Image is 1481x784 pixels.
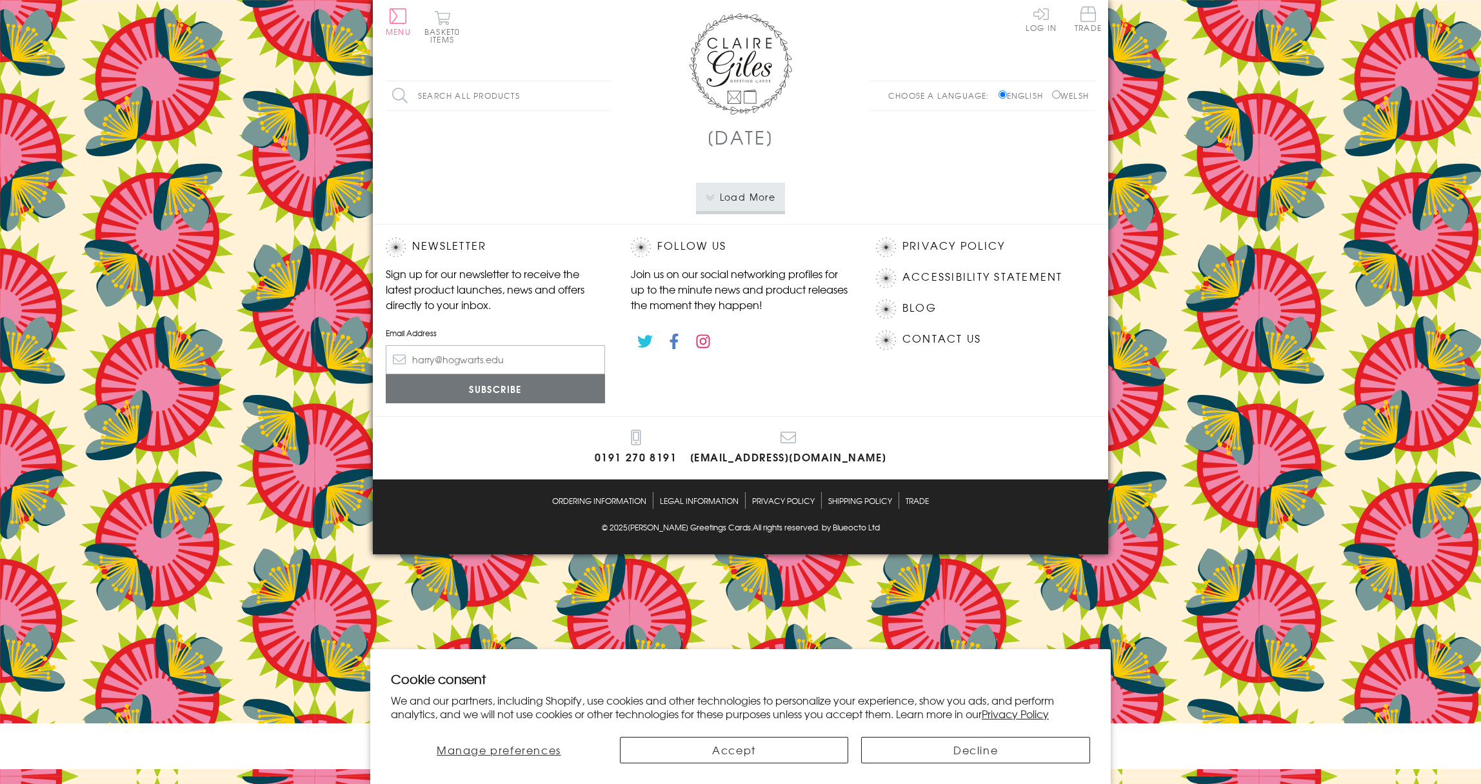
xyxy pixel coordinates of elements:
[861,737,1090,763] button: Decline
[386,26,411,37] span: Menu
[753,521,820,533] span: All rights reserved.
[888,90,996,101] p: Choose a language:
[999,90,1007,99] input: English
[1052,90,1060,99] input: Welsh
[631,266,850,312] p: Join us on our social networking profiles for up to the minute news and product releases the mome...
[391,670,1090,688] h2: Cookie consent
[430,26,460,45] span: 0 items
[552,492,646,508] a: Ordering Information
[902,237,1005,255] a: Privacy Policy
[906,492,929,508] a: Trade
[631,237,850,257] h2: Follow Us
[386,345,605,374] input: harry@hogwarts.edu
[1075,6,1102,32] span: Trade
[595,430,677,467] a: 0191 270 8191
[386,374,605,403] input: Subscribe
[437,742,561,758] span: Manage preferences
[620,737,849,763] button: Accept
[386,266,605,312] p: Sign up for our newsletter to receive the latest product launches, news and offers directly to yo...
[902,330,981,348] a: Contact Us
[391,694,1090,721] p: We and our partners, including Shopify, use cookies and other technologies to personalize your ex...
[386,521,1095,533] p: © 2025 .
[599,81,611,110] input: Search
[902,299,937,317] a: Blog
[999,90,1049,101] label: English
[660,492,739,508] a: Legal Information
[696,183,786,211] button: Load More
[386,8,411,35] button: Menu
[424,10,460,43] button: Basket0 items
[628,521,751,535] a: [PERSON_NAME] Greetings Cards
[386,327,605,339] label: Email Address
[752,492,815,508] a: Privacy Policy
[690,430,887,467] a: [EMAIL_ADDRESS][DOMAIN_NAME]
[689,13,792,115] img: Claire Giles Greetings Cards
[902,268,1063,286] a: Accessibility Statement
[1026,6,1057,32] a: Log In
[386,237,605,257] h2: Newsletter
[707,124,775,150] h1: [DATE]
[828,492,892,508] a: Shipping Policy
[1052,90,1089,101] label: Welsh
[822,521,880,535] a: by Blueocto Ltd
[391,737,607,763] button: Manage preferences
[386,81,611,110] input: Search all products
[1075,6,1102,34] a: Trade
[982,706,1049,721] a: Privacy Policy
